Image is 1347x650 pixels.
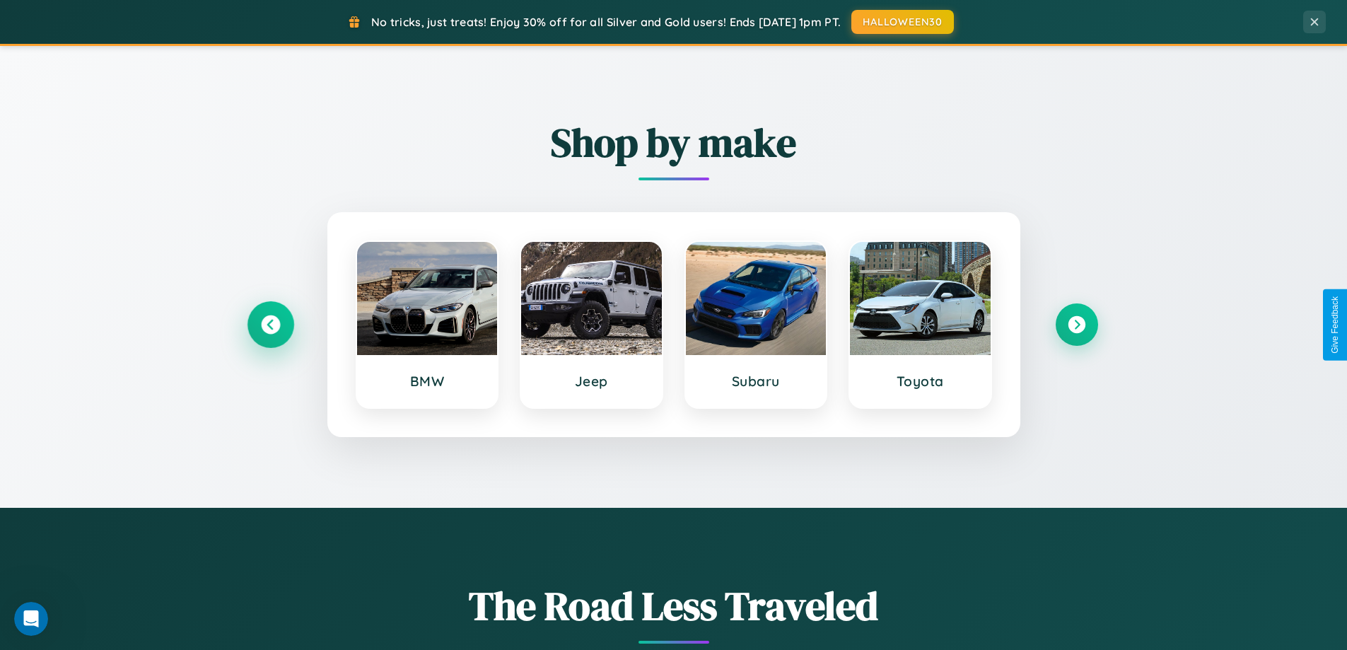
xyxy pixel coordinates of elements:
[250,115,1098,170] h2: Shop by make
[14,602,48,636] iframe: Intercom live chat
[1330,296,1340,354] div: Give Feedback
[371,15,841,29] span: No tricks, just treats! Enjoy 30% off for all Silver and Gold users! Ends [DATE] 1pm PT.
[535,373,648,390] h3: Jeep
[250,579,1098,633] h1: The Road Less Traveled
[864,373,976,390] h3: Toyota
[700,373,812,390] h3: Subaru
[371,373,484,390] h3: BMW
[851,10,954,34] button: HALLOWEEN30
